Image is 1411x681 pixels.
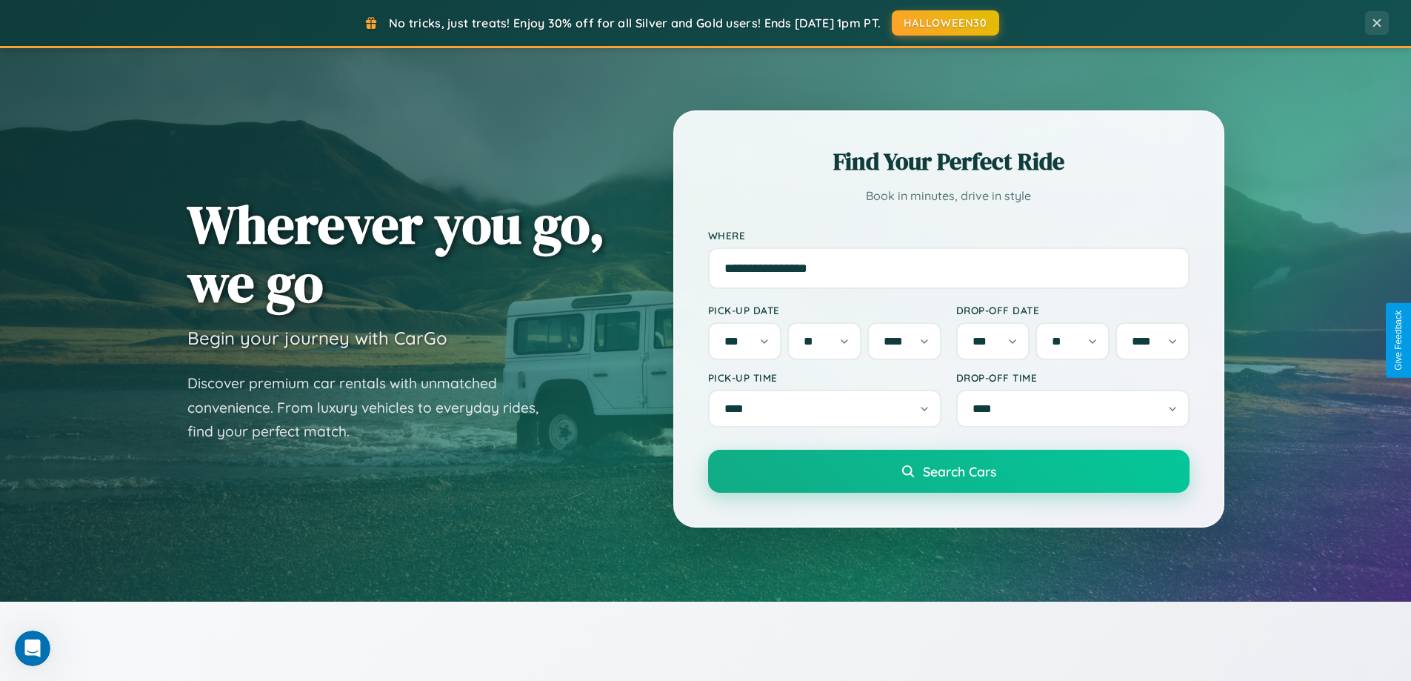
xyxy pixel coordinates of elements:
[708,185,1190,207] p: Book in minutes, drive in style
[956,371,1190,384] label: Drop-off Time
[1393,310,1404,371] div: Give Feedback
[15,631,50,666] iframe: Intercom live chat
[187,327,447,349] h3: Begin your journey with CarGo
[187,195,605,312] h1: Wherever you go, we go
[892,10,999,36] button: HALLOWEEN30
[708,304,941,316] label: Pick-up Date
[708,371,941,384] label: Pick-up Time
[708,450,1190,493] button: Search Cars
[708,229,1190,242] label: Where
[389,16,881,30] span: No tricks, just treats! Enjoy 30% off for all Silver and Gold users! Ends [DATE] 1pm PT.
[187,371,558,444] p: Discover premium car rentals with unmatched convenience. From luxury vehicles to everyday rides, ...
[708,145,1190,178] h2: Find Your Perfect Ride
[956,304,1190,316] label: Drop-off Date
[923,463,996,479] span: Search Cars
